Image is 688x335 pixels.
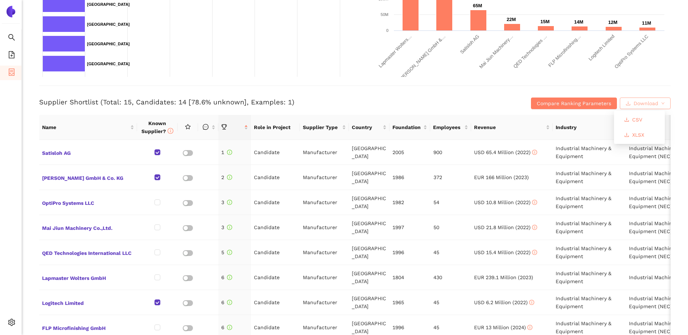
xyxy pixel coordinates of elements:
span: EUR 166 Million (2023) [474,174,529,180]
td: 45 [430,290,471,315]
td: 50 [430,215,471,240]
text: 12M [608,20,617,25]
td: Manufacturer [300,190,349,215]
button: downloadXLSX [618,129,650,141]
td: Industrial Machinery & Equipment [553,165,626,190]
span: Known Supplier? [141,120,173,134]
span: 5 [221,249,232,255]
th: this column's title is Name,this column is sortable [39,115,137,140]
text: 50M [380,12,388,17]
td: 1986 [390,165,430,190]
span: info-circle [227,250,232,255]
img: Logo [5,6,17,17]
span: info-circle [227,300,232,305]
span: OptiPro Systems LLC [42,198,134,207]
td: [GEOGRAPHIC_DATA] [349,190,390,215]
td: Industrial Machinery & Equipment [553,140,626,165]
h3: Supplier Shortlist (Total: 15, Candidates: 14 [78.6% unknown], Examples: 1) [39,98,460,107]
span: search [8,31,15,46]
td: [GEOGRAPHIC_DATA] [349,215,390,240]
td: 45 [430,240,471,265]
th: Role in Project [251,115,300,140]
td: Industrial Machinery & Equipment [553,215,626,240]
td: Industrial Machinery & Equipment [553,290,626,315]
text: Logitech Limited [587,34,615,62]
span: EUR 239.1 Million (2023) [474,274,533,280]
span: info-circle [227,275,232,280]
td: [GEOGRAPHIC_DATA] [349,165,390,190]
span: info-circle [168,128,173,134]
span: USD 15.4 Million (2022) [474,249,537,255]
td: Industrial Machinery & Equipment [553,265,626,290]
th: this column's title is Foundation,this column is sortable [390,115,430,140]
span: info-circle [527,325,532,330]
td: 2005 [390,140,430,165]
td: Manufacturer [300,215,349,240]
td: 900 [430,140,471,165]
button: Compare Ranking Parameters [531,98,617,109]
text: [GEOGRAPHIC_DATA] [87,22,130,26]
text: 22M [507,17,516,22]
span: EUR 13 Million (2024) [474,324,532,330]
td: [GEOGRAPHIC_DATA] [349,265,390,290]
span: info-circle [227,200,232,205]
span: Employees [433,123,462,131]
span: info-circle [532,200,537,205]
td: 372 [430,165,471,190]
text: QED Technologies … [512,34,548,69]
th: this column is sortable [198,115,218,140]
span: [PERSON_NAME] GmbH & Co. KG [42,173,134,182]
td: Manufacturer [300,140,349,165]
span: info-circle [227,325,232,330]
td: Candidate [251,240,300,265]
td: Candidate [251,165,300,190]
td: 1996 [390,240,430,265]
text: 15M [540,19,549,24]
span: 3 [221,199,232,205]
td: 1804 [390,265,430,290]
span: USD 21.8 Million (2022) [474,224,537,230]
span: Logitech Limited [42,298,134,307]
td: 54 [430,190,471,215]
text: Satisloh AG [459,34,480,55]
span: Name [42,123,129,131]
td: [GEOGRAPHIC_DATA] [349,240,390,265]
th: this column's title is Employees,this column is sortable [430,115,471,140]
td: Industrial Machinery & Equipment [553,190,626,215]
span: USD 10.8 Million (2022) [474,199,537,205]
span: info-circle [227,175,232,180]
span: USD 6.2 Million (2022) [474,299,534,305]
text: [GEOGRAPHIC_DATA] [87,2,130,7]
td: 430 [430,265,471,290]
span: file-add [8,49,15,63]
th: this column's title is Revenue,this column is sortable [471,115,553,140]
text: Lapmaster Wolters… [378,34,413,69]
text: [PERSON_NAME] GmbH &… [398,34,446,82]
span: USD 65.4 Million (2022) [474,149,537,155]
span: info-circle [227,150,232,155]
span: info-circle [227,225,232,230]
span: download [624,132,629,138]
span: star [185,124,191,130]
text: OptiPro Systems LLC [613,34,649,70]
span: trophy [221,124,227,130]
span: info-circle [532,250,537,255]
td: Candidate [251,140,300,165]
span: Country [352,123,381,131]
span: 1 [221,149,232,155]
span: 6 [221,324,232,330]
span: Revenue [474,123,544,131]
td: Manufacturer [300,290,349,315]
td: Candidate [251,190,300,215]
td: Candidate [251,265,300,290]
span: Download [634,99,658,107]
button: downloadDownloaddown [620,98,671,109]
td: 1965 [390,290,430,315]
td: Manufacturer [300,165,349,190]
span: XLSX [632,131,644,139]
text: 0 [386,28,388,33]
th: this column's title is Country,this column is sortable [349,115,390,140]
text: Mai Jiun Machinery… [478,34,514,70]
text: 65M [473,3,482,8]
th: this column's title is Industry,this column is sortable [553,115,626,140]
